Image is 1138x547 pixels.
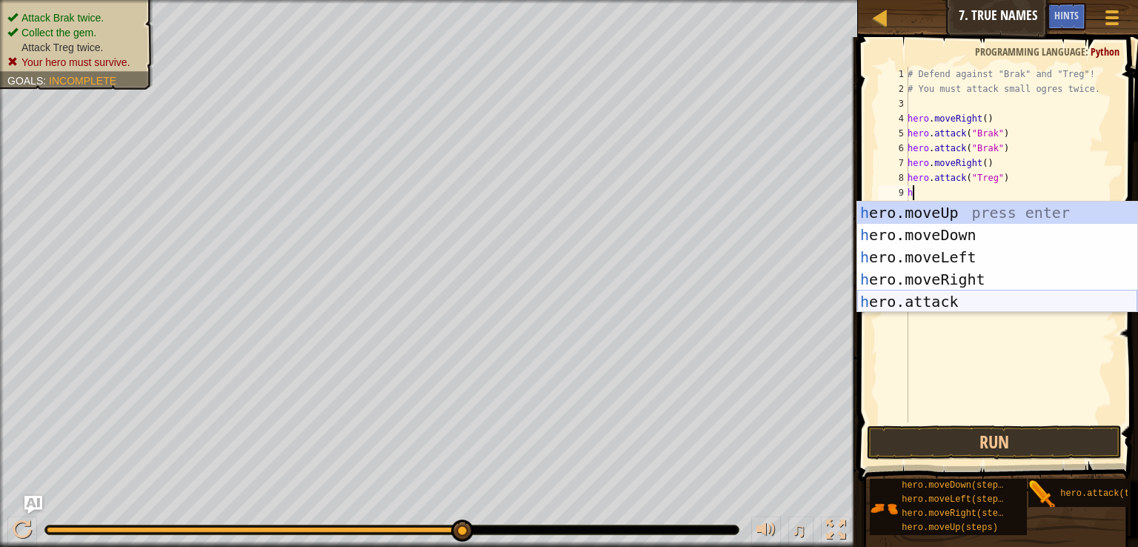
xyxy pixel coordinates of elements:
button: Show game menu [1094,3,1131,38]
span: ♫ [791,519,806,541]
li: Your hero must survive. [7,55,142,70]
span: Programming language [975,44,1085,59]
span: hero.moveLeft(steps) [902,494,1008,505]
li: Collect the gem. [7,25,142,40]
button: ♫ [788,517,813,547]
span: Goals [7,75,43,87]
div: 6 [879,141,908,156]
span: Ask AI [1014,8,1039,22]
button: Ask AI [24,496,42,514]
button: Toggle fullscreen [821,517,851,547]
span: Attack Brak twice. [21,12,104,24]
span: Incomplete [49,75,116,87]
button: Adjust volume [751,517,781,547]
button: Ask AI [1007,3,1047,30]
span: hero.moveDown(steps) [902,480,1008,491]
div: 9 [879,185,908,200]
img: portrait.png [870,494,898,523]
button: Ctrl + P: Pause [7,517,37,547]
div: 7 [879,156,908,170]
button: Run [867,425,1122,460]
li: Attack Treg twice. [7,40,142,55]
span: Collect the gem. [21,27,96,39]
span: Your hero must survive. [21,56,130,68]
span: : [1085,44,1091,59]
span: Attack Treg twice. [21,42,103,53]
span: Hints [1054,8,1079,22]
div: 4 [879,111,908,126]
div: 2 [879,82,908,96]
li: Attack Brak twice. [7,10,142,25]
div: 5 [879,126,908,141]
span: hero.moveRight(steps) [902,508,1014,519]
div: 3 [879,96,908,111]
div: 1 [879,67,908,82]
img: portrait.png [1028,480,1057,508]
span: : [43,75,49,87]
span: Python [1091,44,1119,59]
div: 10 [879,200,908,215]
span: hero.moveUp(steps) [902,523,998,533]
div: 8 [879,170,908,185]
